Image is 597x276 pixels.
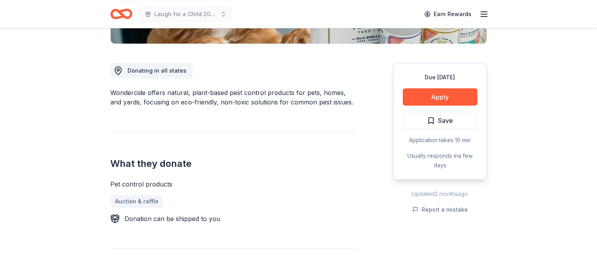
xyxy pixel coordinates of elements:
[128,67,186,74] span: Donating in all states
[438,115,453,126] span: Save
[420,7,476,21] a: Earn Rewards
[403,112,477,129] button: Save
[154,9,217,19] span: Laugh for a Child 2026
[412,205,468,214] button: Report a mistake
[403,151,477,170] div: Usually responds in a few days
[110,179,355,189] div: Pet control products
[124,214,220,223] div: Donation can be shipped to you
[393,189,487,199] div: Updated 2 months ago
[110,195,163,208] a: Auction & raffle
[403,73,477,82] div: Due [DATE]
[403,135,477,145] div: Application takes 10 min
[110,88,355,107] div: Wondercide offers natural, plant-based pest control products for pets, homes, and yards, focusing...
[110,157,355,170] h2: What they donate
[110,5,132,23] a: Home
[139,6,233,22] button: Laugh for a Child 2026
[403,88,477,106] button: Apply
